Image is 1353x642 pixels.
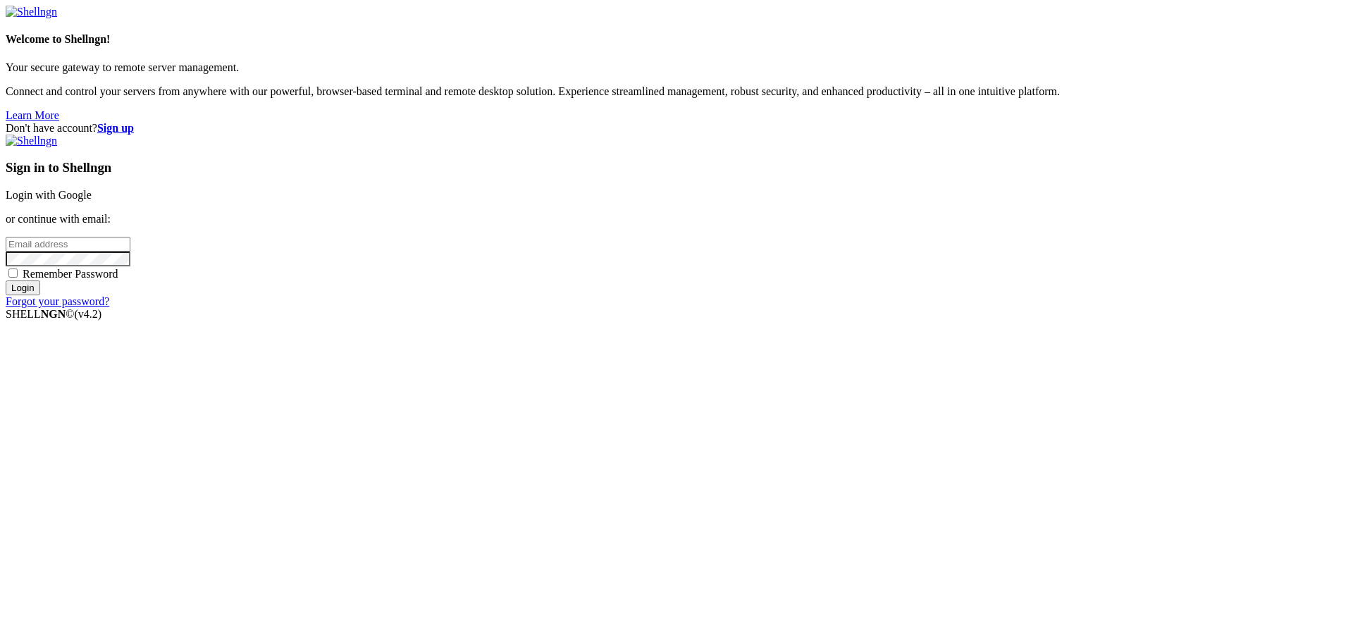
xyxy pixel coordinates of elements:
img: Shellngn [6,135,57,147]
span: SHELL © [6,308,101,320]
p: or continue with email: [6,213,1347,226]
h3: Sign in to Shellngn [6,160,1347,175]
a: Forgot your password? [6,295,109,307]
p: Your secure gateway to remote server management. [6,61,1347,74]
a: Sign up [97,122,134,134]
div: Don't have account? [6,122,1347,135]
span: 4.2.0 [75,308,102,320]
input: Remember Password [8,268,18,278]
input: Login [6,280,40,295]
h4: Welcome to Shellngn! [6,33,1347,46]
b: NGN [41,308,66,320]
img: Shellngn [6,6,57,18]
span: Remember Password [23,268,118,280]
p: Connect and control your servers from anywhere with our powerful, browser-based terminal and remo... [6,85,1347,98]
input: Email address [6,237,130,252]
a: Learn More [6,109,59,121]
a: Login with Google [6,189,92,201]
